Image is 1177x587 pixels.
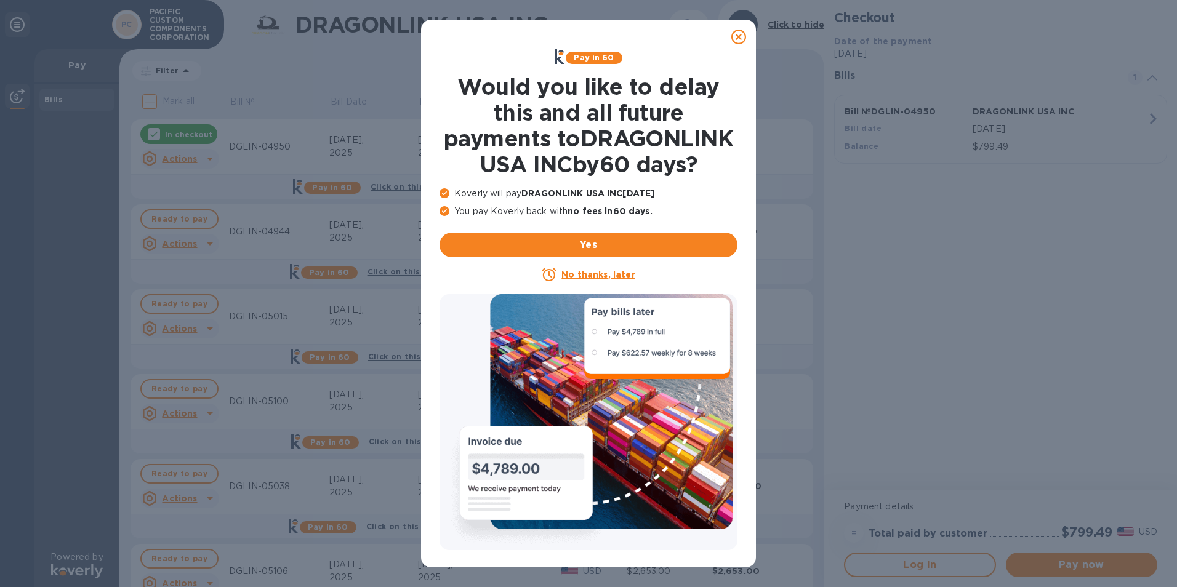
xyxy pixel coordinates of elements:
[521,188,654,198] b: DRAGONLINK USA INC [DATE]
[561,270,635,279] u: No thanks, later
[440,187,737,200] p: Koverly will pay
[440,74,737,177] h1: Would you like to delay this and all future payments to DRAGONLINK USA INC by 60 days ?
[440,205,737,218] p: You pay Koverly back with
[574,53,614,62] b: Pay in 60
[568,206,652,216] b: no fees in 60 days .
[440,233,737,257] button: Yes
[449,238,728,252] span: Yes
